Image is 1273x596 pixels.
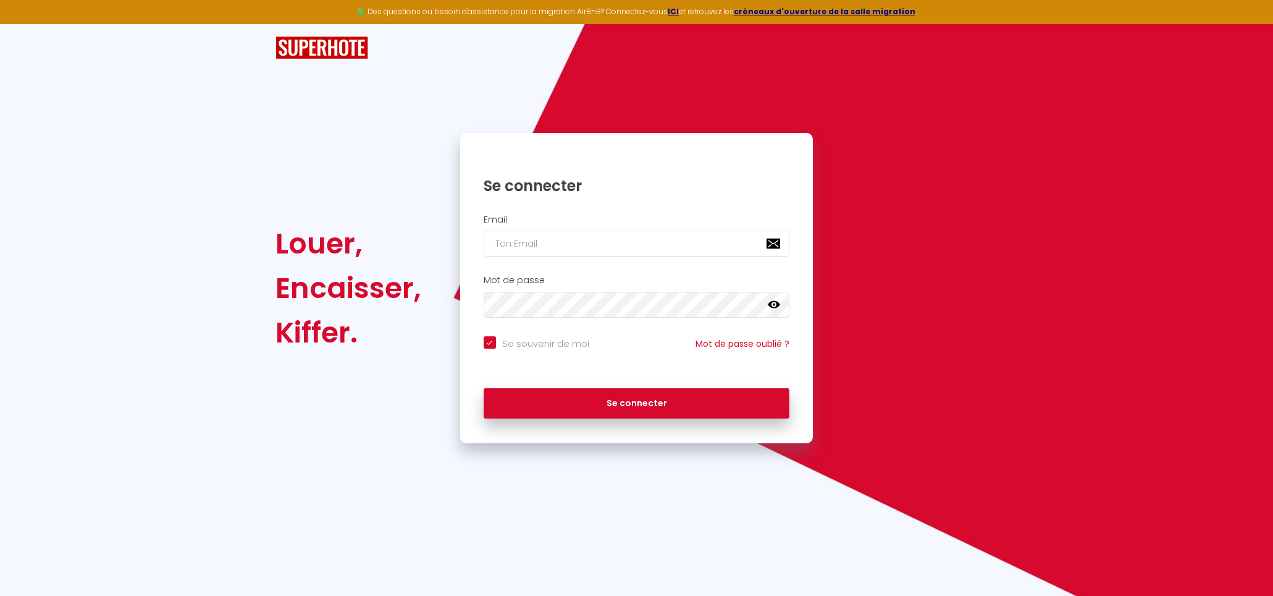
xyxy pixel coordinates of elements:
a: créneaux d'ouverture de la salle migration [734,6,915,17]
a: ICI [668,6,679,17]
div: Louer, [275,221,421,266]
h1: Se connecter [484,176,790,195]
h2: Mot de passe [484,275,790,286]
a: Mot de passe oublié ? [695,338,789,350]
div: Encaisser, [275,266,421,310]
h2: Email [484,215,790,225]
input: Ton Email [484,231,790,257]
button: Se connecter [484,388,790,419]
img: SuperHote logo [275,36,368,59]
div: Kiffer. [275,310,421,355]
